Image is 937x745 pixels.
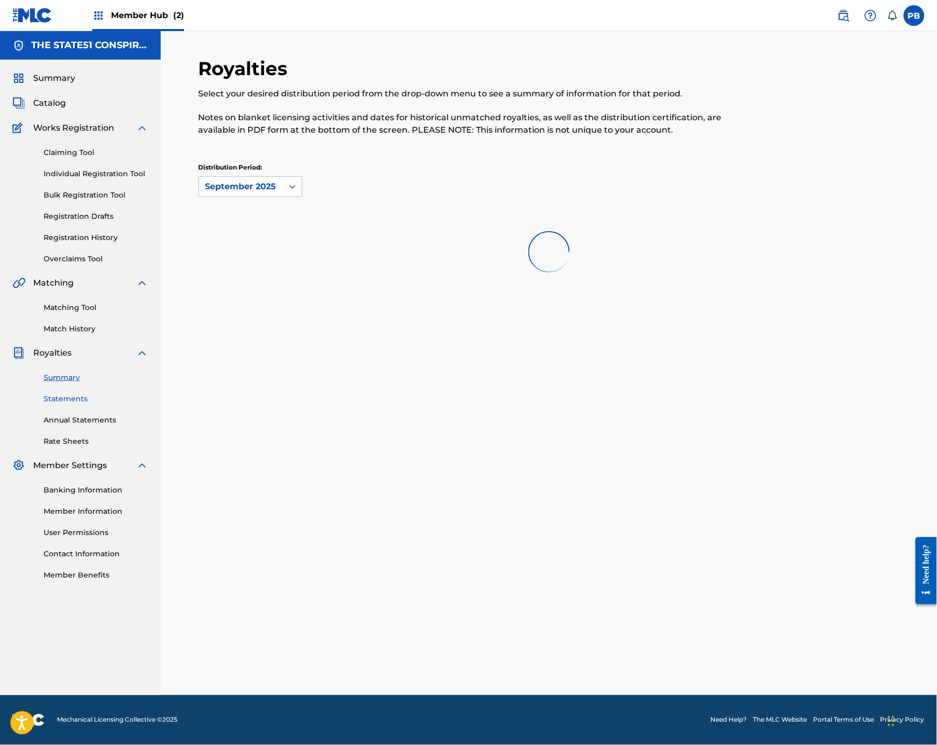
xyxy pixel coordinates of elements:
iframe: Resource Center [908,529,937,612]
img: search [837,9,850,22]
span: Works Registration [33,122,114,134]
div: Help [860,5,881,26]
span: Royalties [33,347,72,359]
h5: THE STATE51 CONSPIRACY LTD [31,39,148,51]
img: expand [136,347,148,359]
a: CatalogCatalog [12,97,66,109]
a: Need Help? [711,715,747,725]
a: Summary [44,372,148,383]
a: SummarySummary [12,72,75,85]
div: User Menu [904,5,925,26]
p: Select your desired distribution period from the drop-down menu to see a summary of information f... [199,88,738,100]
a: Bulk Registration Tool [44,190,148,201]
span: Member Hub [111,9,184,21]
img: Royalties [12,347,25,359]
span: Catalog [33,97,66,109]
img: Summary [12,72,25,85]
img: logo [12,714,45,726]
div: September 2025 [205,180,277,193]
a: Privacy Policy [880,715,925,725]
img: expand [136,277,148,289]
p: Distribution Period: [199,163,302,172]
img: expand [136,122,148,134]
img: MLC Logo [12,8,52,23]
img: Top Rightsholders [92,9,105,22]
img: Works Registration [12,122,26,134]
a: Public Search [833,5,854,26]
a: Rate Sheets [44,436,148,447]
span: Matching [33,277,74,289]
a: User Permissions [44,527,148,538]
a: Member Benefits [44,570,148,581]
img: expand [136,459,148,472]
iframe: Chat Widget [885,695,937,745]
a: Contact Information [44,549,148,559]
img: Matching [12,277,25,289]
a: The MLC Website [753,715,807,725]
a: Member Information [44,506,148,517]
p: Notes on blanket licensing activities and dates for historical unmatched royalties, as well as th... [199,111,738,136]
a: Banking Information [44,485,148,496]
img: Accounts [12,39,25,52]
div: Drag [888,706,894,737]
a: Registration History [44,232,148,243]
a: Claiming Tool [44,147,148,158]
a: Match History [44,324,148,334]
a: Annual Statements [44,415,148,426]
span: Summary [33,72,75,85]
img: Member Settings [12,459,25,472]
img: preloader [525,228,572,275]
a: Portal Terms of Use [814,715,874,725]
h2: Royalties [199,57,293,80]
a: Individual Registration Tool [44,168,148,179]
img: Catalog [12,97,25,109]
a: Overclaims Tool [44,254,148,264]
img: help [864,9,877,22]
span: Member Settings [33,459,107,472]
span: (2) [173,10,184,20]
a: Matching Tool [44,302,148,313]
div: Notifications [887,10,898,21]
a: Statements [44,393,148,404]
a: Registration Drafts [44,211,148,222]
span: Mechanical Licensing Collective © 2025 [57,715,177,725]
